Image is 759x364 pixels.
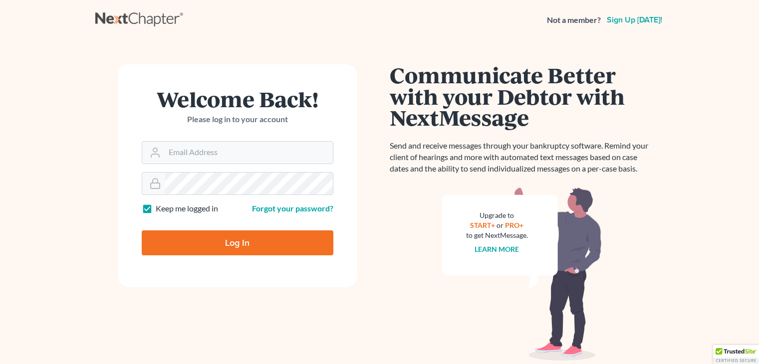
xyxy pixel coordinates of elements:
h1: Communicate Better with your Debtor with NextMessage [390,64,654,128]
p: Send and receive messages through your bankruptcy software. Remind your client of hearings and mo... [390,140,654,175]
a: PRO+ [505,221,523,229]
p: Please log in to your account [142,114,333,125]
a: Learn more [475,245,519,253]
div: TrustedSite Certified [713,345,759,364]
input: Log In [142,230,333,255]
img: nextmessage_bg-59042aed3d76b12b5cd301f8e5b87938c9018125f34e5fa2b7a6b67550977c72.svg [442,186,602,361]
h1: Welcome Back! [142,88,333,110]
a: Forgot your password? [252,203,333,213]
a: START+ [470,221,495,229]
label: Keep me logged in [156,203,218,214]
span: or [497,221,504,229]
div: Upgrade to [466,210,528,220]
div: to get NextMessage. [466,230,528,240]
a: Sign up [DATE]! [605,16,664,24]
strong: Not a member? [547,14,601,26]
input: Email Address [165,142,333,164]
